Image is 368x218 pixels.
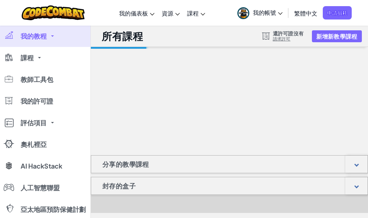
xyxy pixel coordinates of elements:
font: 申請損耗 [327,9,347,16]
font: 請求許可 [273,36,291,42]
img: avatar [237,7,249,19]
a: 資源 [158,3,183,23]
a: 我的儀表板 [115,3,158,23]
font: 人工智慧聯盟 [21,183,60,192]
font: 封存的盒子 [102,182,136,190]
font: 我的教程 [21,32,47,40]
a: 課程 [183,3,209,23]
font: 我的帳號 [253,9,276,16]
button: 新增新教學課程 [312,30,362,42]
a: 申請損耗 [323,6,352,19]
font: 課程 [21,53,34,62]
font: 課程 [187,9,199,17]
font: 繁體中文 [294,9,317,17]
img: CodeCombat 徽標 [22,5,85,20]
font: 奧札裡亞 [21,140,47,148]
font: 資源 [162,9,173,17]
font: 我的儀表板 [119,9,148,17]
font: 我的許可證 [21,97,53,105]
font: 還許可證沒有 [273,30,304,36]
font: 所有課程 [102,30,143,42]
font: AI HackStack [21,162,62,170]
font: 評估項目 [21,118,47,127]
font: 分享的教學課程 [102,160,149,168]
font: 教師工具包 [21,75,53,83]
font: 亞太地區預防保健計劃 [21,205,86,213]
font: 新增新教學課程 [316,32,358,40]
a: 繁體中文 [291,3,321,23]
a: 我的帳號 [234,1,286,24]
